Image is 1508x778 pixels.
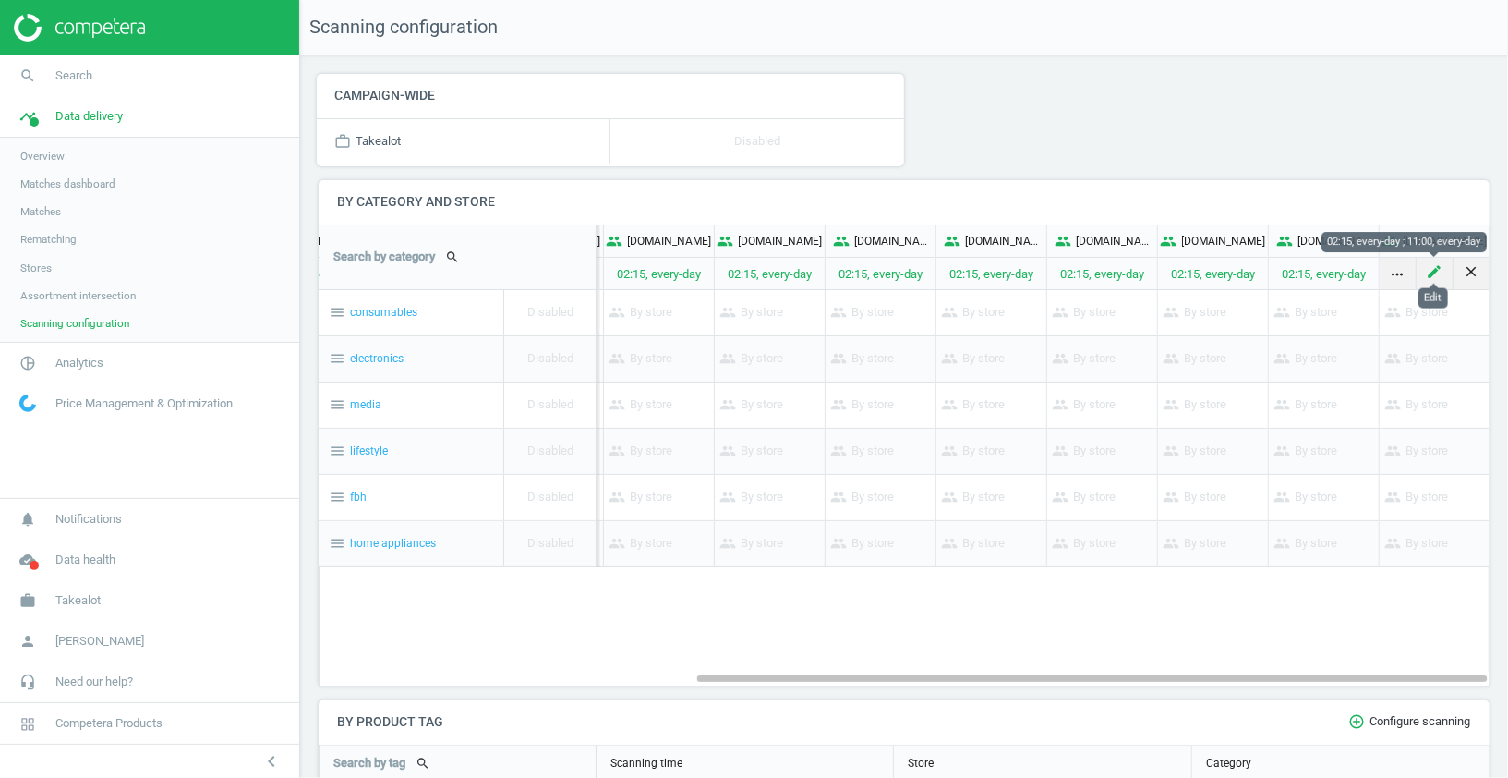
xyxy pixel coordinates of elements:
[719,535,741,552] i: people
[1163,290,1226,335] p: By store
[1390,266,1406,283] i: more_horiz
[527,429,573,474] p: Disabled
[10,624,45,659] i: person
[830,383,894,428] p: By store
[1269,258,1379,290] p: 02:15, every-day
[1384,521,1448,566] p: By store
[628,234,712,249] p: [DOMAIN_NAME]
[830,535,851,552] i: people
[1158,258,1268,290] p: 02:15, every-day
[1273,383,1337,428] p: By store
[944,233,960,249] i: people
[1052,521,1116,566] p: By store
[941,383,1005,428] p: By store
[55,355,103,371] span: Analytics
[609,443,630,459] i: people
[20,288,136,303] span: Assortment intersection
[335,133,356,150] i: work_outline
[329,350,345,367] i: menu
[320,521,503,566] div: home appliances
[10,58,45,93] i: search
[830,290,894,335] p: By store
[10,664,45,699] i: headset_mic
[1384,535,1405,552] i: people
[1418,288,1448,309] div: Edit
[1052,489,1073,505] i: people
[55,511,122,528] span: Notifications
[1384,396,1405,413] i: people
[1163,304,1184,321] i: people
[300,15,498,41] span: Scanning configuration
[1276,233,1293,249] i: people
[1163,383,1226,428] p: By store
[320,429,503,474] div: lifestyle
[55,633,144,650] span: [PERSON_NAME]
[1163,429,1226,474] p: By store
[609,475,672,520] p: By store
[1163,443,1184,459] i: people
[1320,700,1490,744] button: add_circle_outlineConfigure scanning
[10,502,45,537] i: notifications
[941,489,962,505] i: people
[329,443,345,459] i: menu
[1384,336,1448,382] p: By store
[329,304,345,321] i: menu
[941,443,962,459] i: people
[734,119,780,164] p: Disabled
[317,74,905,117] h4: Campaign-wide
[609,383,672,428] p: By store
[1384,350,1405,367] i: people
[20,149,65,164] span: Overview
[1163,350,1184,367] i: people
[1384,429,1448,474] p: By store
[1052,383,1116,428] p: By store
[715,258,825,290] p: 02:15, every-day
[830,350,851,367] i: people
[830,489,851,505] i: people
[527,521,573,566] p: Disabled
[1273,489,1295,505] i: people
[55,592,101,609] span: Takealot
[55,67,92,84] span: Search
[320,475,503,520] div: fbh
[941,350,962,367] i: people
[1052,350,1073,367] i: people
[319,700,462,744] h4: By product tag
[260,750,283,772] i: chevron_left
[965,234,1039,249] p: [DOMAIN_NAME]
[1273,475,1337,520] p: By store
[10,542,45,577] i: cloud_done
[719,475,783,520] p: By store
[320,336,503,382] div: electronics
[20,232,77,247] span: Rematching
[1163,475,1226,520] p: By store
[320,290,503,335] div: consumables
[609,521,672,566] p: By store
[1273,336,1337,382] p: By store
[1273,521,1337,566] p: By store
[329,489,345,505] i: menu
[55,674,133,690] span: Need our help?
[55,552,115,568] span: Data health
[1384,290,1448,335] p: By store
[55,108,123,125] span: Data delivery
[1273,304,1295,321] i: people
[609,304,630,321] i: people
[1273,443,1295,459] i: people
[609,350,630,367] i: people
[1321,232,1487,252] div: 02:15, every-day ; 11:00, every-day
[833,233,850,249] i: people
[20,316,129,331] span: Scanning configuration
[609,290,672,335] p: By store
[739,234,823,249] p: [DOMAIN_NAME]
[1047,258,1157,290] p: 02:15, every-day
[14,14,145,42] img: ajHJNr6hYgQAAAAASUVORK5CYII=
[1052,304,1073,321] i: people
[719,336,783,382] p: By store
[826,258,935,290] p: 02:15, every-day
[527,290,573,335] p: Disabled
[1052,290,1116,335] p: By store
[830,304,851,321] i: people
[719,290,783,335] p: By store
[830,429,894,474] p: By store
